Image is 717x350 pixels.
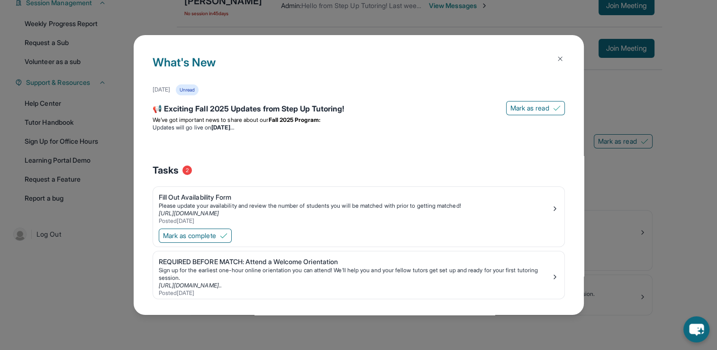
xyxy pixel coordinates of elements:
strong: [DATE] [211,124,234,131]
button: chat-button [683,316,709,342]
strong: Fall 2025 Program: [269,116,320,123]
a: REQUIRED BEFORE MATCH: Attend a Welcome OrientationSign up for the earliest one-hour online orien... [153,251,564,299]
button: Mark as read [506,101,565,115]
li: Updates will go live on [153,124,565,131]
div: Please update your availability and review the number of students you will be matched with prior ... [159,202,551,210]
span: We’ve got important news to share about our [153,116,269,123]
a: [URL][DOMAIN_NAME] [159,210,219,217]
span: Mark as complete [163,231,216,240]
div: REQUIRED BEFORE MATCH: Attend a Welcome Orientation [159,257,551,267]
div: Fill Out Availability Form [159,193,551,202]
a: [URL][DOMAIN_NAME].. [159,282,222,289]
button: Mark as complete [159,229,232,243]
div: Posted [DATE] [159,217,551,225]
a: Fill Out Availability FormPlease update your availability and review the number of students you w... [153,187,564,227]
img: Close Icon [556,55,564,63]
h1: What's New [153,54,565,84]
img: Mark as read [553,104,561,112]
div: 📢 Exciting Fall 2025 Updates from Step Up Tutoring! [153,103,565,116]
div: Sign up for the earliest one-hour online orientation you can attend! We’ll help you and your fell... [159,267,551,282]
span: Mark as read [510,103,549,113]
div: Unread [176,84,199,95]
span: 2 [182,166,192,175]
div: Posted [DATE] [159,289,551,297]
img: Mark as complete [220,232,227,239]
div: [DATE] [153,86,170,93]
span: Tasks [153,164,179,177]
